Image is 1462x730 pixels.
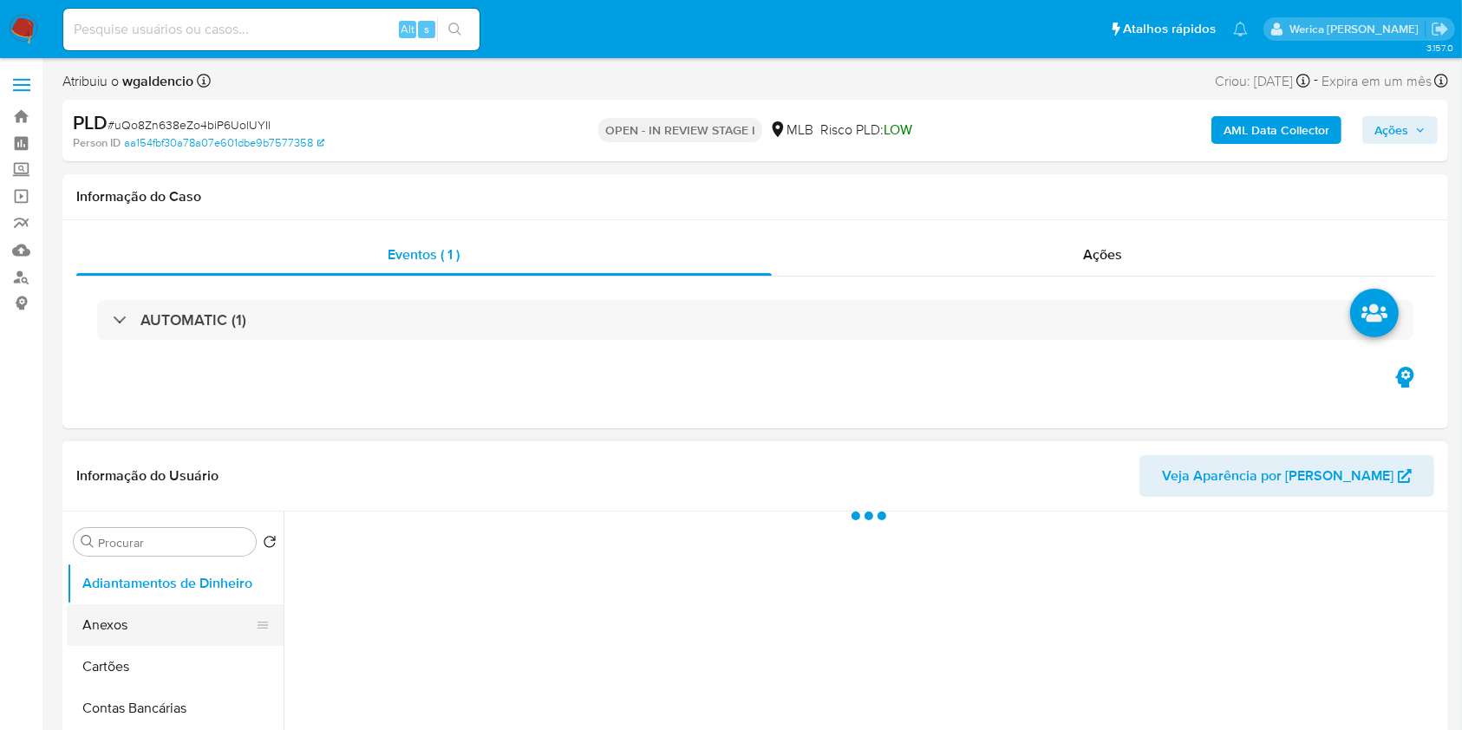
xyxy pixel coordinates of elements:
span: Atribuiu o [62,72,193,91]
span: Atalhos rápidos [1123,20,1216,38]
a: Notificações [1233,22,1248,36]
span: Eventos ( 1 ) [388,244,460,264]
button: Adiantamentos de Dinheiro [67,563,284,604]
div: MLB [769,121,813,140]
p: werica.jgaldencio@mercadolivre.com [1289,21,1425,37]
span: Alt [401,21,414,37]
button: Ações [1362,116,1438,144]
b: PLD [73,108,108,136]
button: Veja Aparência por [PERSON_NAME] [1139,455,1434,497]
button: Cartões [67,646,284,688]
h1: Informação do Usuário [76,467,219,485]
div: Criou: [DATE] [1215,69,1310,93]
span: Expira em um mês [1322,72,1432,91]
span: - [1314,69,1318,93]
div: AUTOMATIC (1) [97,300,1413,340]
span: LOW [884,120,912,140]
span: Veja Aparência por [PERSON_NAME] [1162,455,1393,497]
b: Person ID [73,135,121,151]
a: Sair [1431,20,1449,38]
input: Pesquise usuários ou casos... [63,18,480,41]
p: OPEN - IN REVIEW STAGE I [598,118,762,142]
button: Contas Bancárias [67,688,284,729]
button: Anexos [67,604,270,646]
span: # uQo8Zn638eZo4biP6UolUYIl [108,116,271,134]
b: wgaldencio [119,71,193,91]
b: AML Data Collector [1224,116,1329,144]
input: Procurar [98,535,249,551]
span: Ações [1084,244,1123,264]
span: s [424,21,429,37]
span: Ações [1374,116,1408,144]
h3: AUTOMATIC (1) [140,310,246,329]
h1: Informação do Caso [76,188,1434,205]
button: AML Data Collector [1211,116,1341,144]
button: search-icon [437,17,473,42]
button: Retornar ao pedido padrão [263,535,277,554]
span: Risco PLD: [820,121,912,140]
a: aa154fbf30a78a07e601dbe9b7577358 [124,135,324,151]
button: Procurar [81,535,95,549]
